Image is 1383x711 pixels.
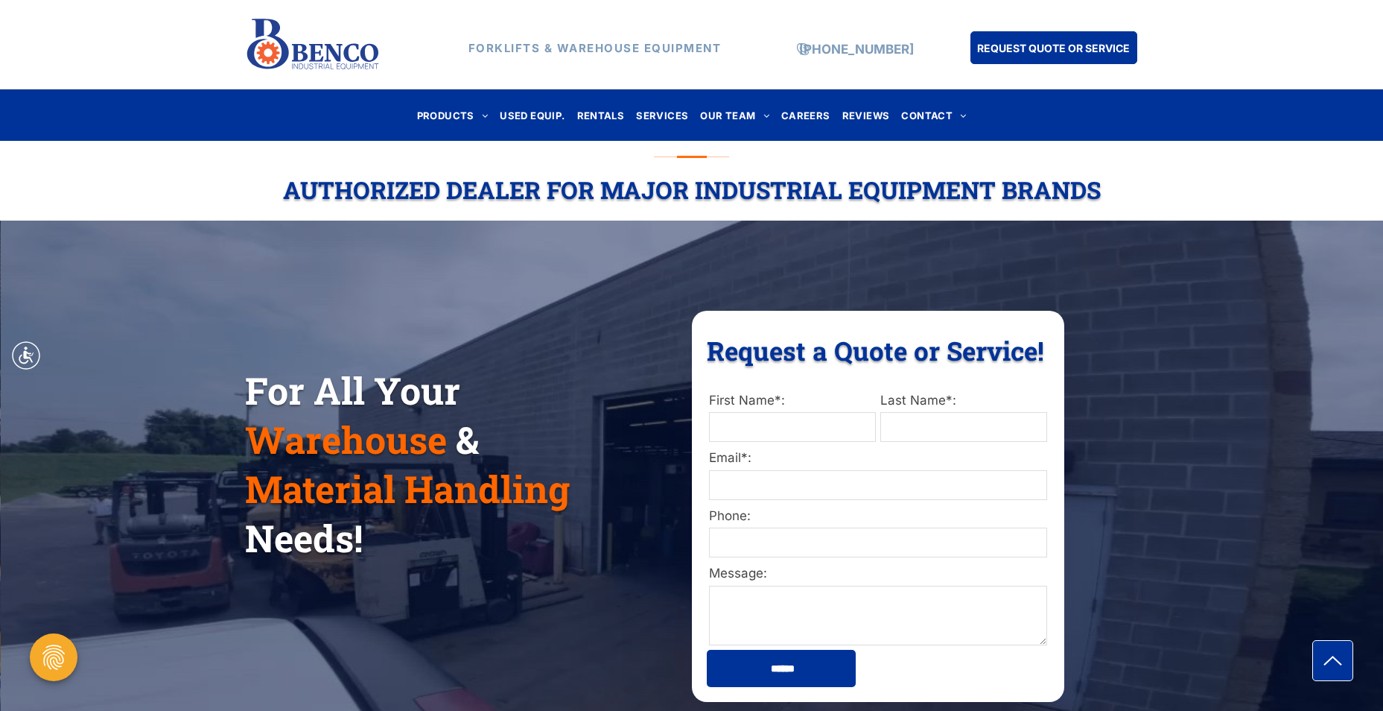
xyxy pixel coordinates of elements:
[245,415,447,464] span: Warehouse
[456,415,479,464] span: &
[468,41,722,55] strong: FORKLIFTS & WAREHOUSE EQUIPMENT
[245,464,570,513] span: Material Handling
[970,31,1137,64] a: REQUEST QUOTE OR SERVICE
[571,105,631,125] a: RENTALS
[707,333,1044,367] span: Request a Quote or Service!
[630,105,694,125] a: SERVICES
[245,513,363,563] span: Needs!
[283,174,1101,206] span: Authorized Dealer For Major Industrial Equipment Brands
[709,391,876,411] label: First Name*:
[977,34,1130,62] span: REQUEST QUOTE OR SERVICE
[880,391,1047,411] label: Last Name*:
[799,42,914,57] a: [PHONE_NUMBER]
[709,449,1047,468] label: Email*:
[836,105,896,125] a: REVIEWS
[709,507,1047,526] label: Phone:
[775,105,836,125] a: CAREERS
[709,564,1047,584] label: Message:
[895,105,972,125] a: CONTACT
[494,105,570,125] a: USED EQUIP.
[245,366,460,415] span: For All Your
[411,105,495,125] a: PRODUCTS
[694,105,775,125] a: OUR TEAM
